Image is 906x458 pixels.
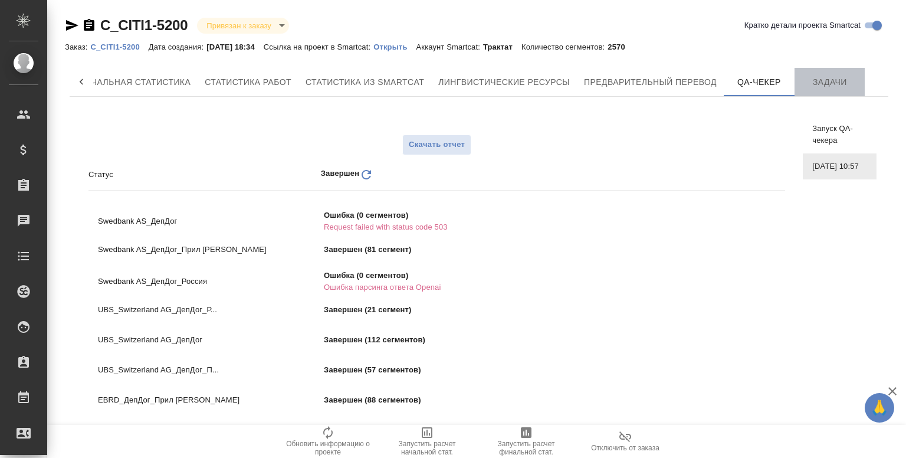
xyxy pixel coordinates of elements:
[324,270,606,282] p: Ошибка (0 сегментов)
[321,168,359,182] p: Завершен
[88,169,321,181] p: Статус
[98,276,324,287] p: Swedbank AS_ДепДог_Россия
[90,41,148,51] a: C_CITI1-5200
[409,138,465,152] span: Скачать отчет
[278,425,377,458] button: Обновить информацию о проекте
[324,394,606,406] p: Завершен (88 сегментов)
[802,75,858,90] span: Задачи
[324,304,606,316] p: Завершен (21 сегмент)
[591,444,659,452] span: Отключить от заказа
[584,75,717,90] span: Предварительный перевод
[149,42,206,51] p: Дата создания:
[385,440,470,456] span: Запустить расчет начальной стат.
[416,42,483,51] p: Аккаунт Smartcat:
[324,221,606,233] p: Request failed with status code 503
[812,161,867,172] span: [DATE] 10:57
[324,210,606,221] p: Ошибка (0 сегментов)
[100,17,188,33] a: C_CITI1-5200
[812,123,867,146] span: Запуск QA-чекера
[285,440,370,456] span: Обновить информацию о проекте
[373,41,416,51] a: Открыть
[483,42,521,51] p: Трактат
[477,425,576,458] button: Запустить расчет финальной стат.
[82,18,96,32] button: Скопировать ссылку
[402,135,471,155] button: Скачать отчет
[484,440,569,456] span: Запустить расчет финальной стат.
[206,42,264,51] p: [DATE] 18:34
[65,18,79,32] button: Скопировать ссылку для ЯМессенджера
[324,282,606,293] p: Ошибка парсинга ответа Openai
[324,334,606,346] p: Завершен (112 сегментов)
[90,42,148,51] p: C_CITI1-5200
[197,18,288,34] div: Привязан к заказу
[98,215,324,227] p: Swedbank AS_ДепДог
[203,21,274,31] button: Привязан к заказу
[98,364,324,376] p: UBS_Switzerland AG_ДепДог_П...
[205,75,291,90] span: Статистика работ
[576,425,675,458] button: Отключить от заказа
[869,395,889,420] span: 🙏
[80,75,191,90] span: Начальная статистика
[803,116,877,153] div: Запуск QA-чекера
[803,153,877,179] div: [DATE] 10:57
[521,42,608,51] p: Количество сегментов:
[324,244,606,256] p: Завершен (81 сегмент)
[438,75,570,90] span: Лингвистические ресурсы
[377,425,477,458] button: Запустить расчет начальной стат.
[98,244,324,256] p: Swedbank AS_ДепДог_Прил [PERSON_NAME]
[264,42,373,51] p: Ссылка на проект в Smartcat:
[608,42,633,51] p: 2570
[324,364,606,376] p: Завершен (57 сегментов)
[373,42,416,51] p: Открыть
[98,304,324,316] p: UBS_Switzerland AG_ДепДог_Р...
[65,42,90,51] p: Заказ:
[306,75,424,90] span: Статистика из Smartcat
[744,19,861,31] span: Кратко детали проекта Smartcat
[98,334,324,346] p: UBS_Switzerland AG_ДепДог
[98,394,324,406] p: EBRD_ДепДог_Прил [PERSON_NAME]
[731,75,787,90] span: QA-чекер
[865,393,894,423] button: 🙏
